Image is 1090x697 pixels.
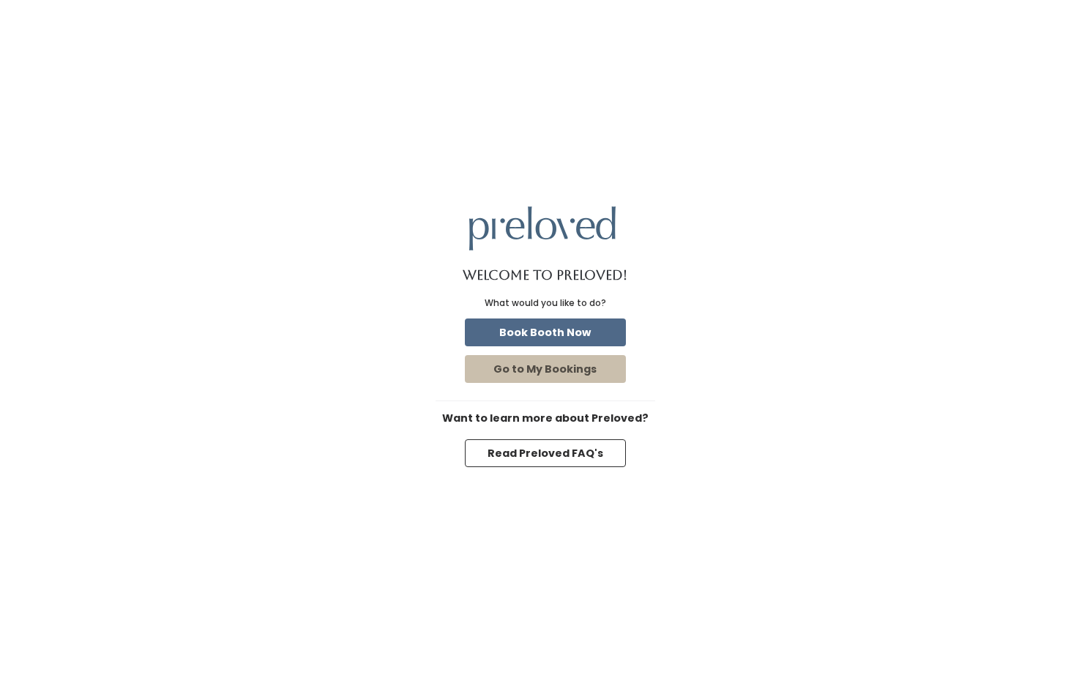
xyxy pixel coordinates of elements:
[469,206,616,250] img: preloved logo
[462,352,629,386] a: Go to My Bookings
[463,268,627,283] h1: Welcome to Preloved!
[485,297,606,310] div: What would you like to do?
[436,413,655,425] h6: Want to learn more about Preloved?
[465,318,626,346] button: Book Booth Now
[465,355,626,383] button: Go to My Bookings
[465,439,626,467] button: Read Preloved FAQ's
